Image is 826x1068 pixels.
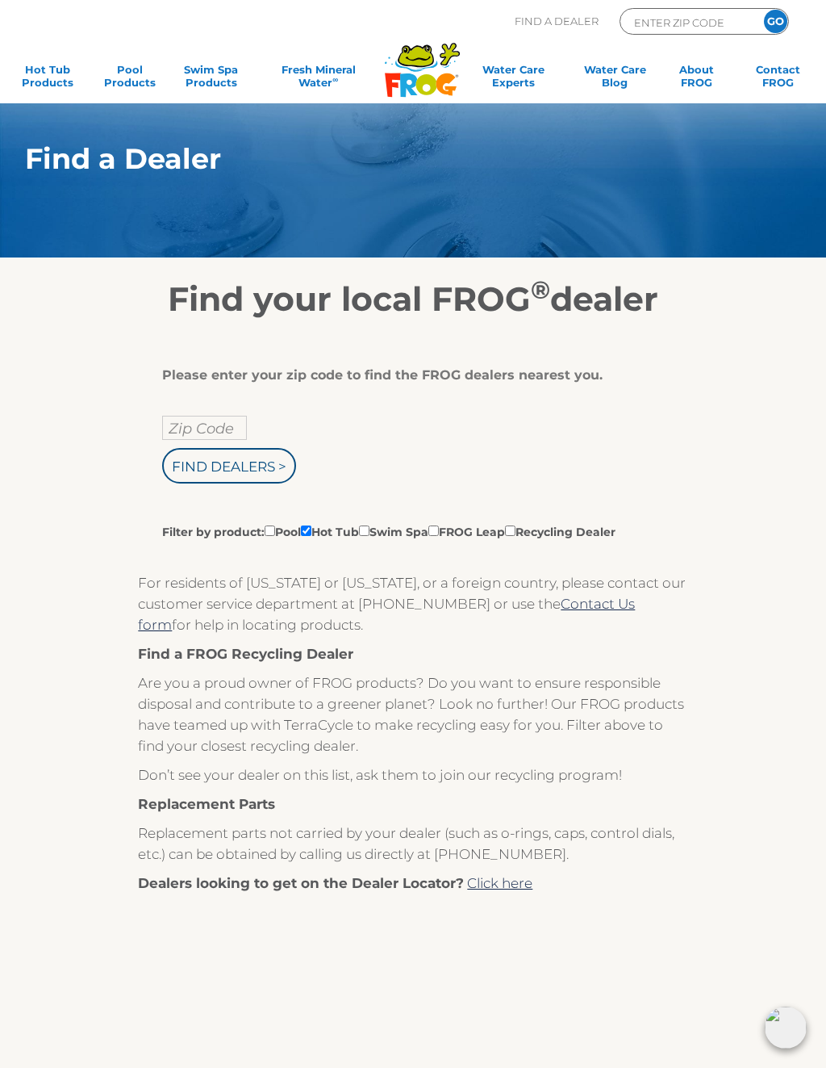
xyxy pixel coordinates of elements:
div: Please enter your zip code to find the FROG dealers nearest you. [162,367,651,383]
a: Water CareExperts [462,63,565,95]
label: Filter by product: Pool Hot Tub Swim Spa FROG Leap Recycling Dealer [162,522,615,540]
p: Don’t see your dealer on this list, ask them to join our recycling program! [138,764,687,785]
input: Filter by product:PoolHot TubSwim SpaFROG LeapRecycling Dealer [265,526,275,536]
p: Are you a proud owner of FROG products? Do you want to ensure responsible disposal and contribute... [138,672,687,756]
strong: Find a FROG Recycling Dealer [138,646,353,662]
p: For residents of [US_STATE] or [US_STATE], or a foreign country, please contact our customer serv... [138,572,687,635]
a: Water CareBlog [583,63,647,95]
a: AboutFROG [665,63,728,95]
input: Zip Code Form [632,13,741,31]
strong: Dealers looking to get on the Dealer Locator? [138,875,464,891]
input: Filter by product:PoolHot TubSwim SpaFROG LeapRecycling Dealer [359,526,369,536]
a: ContactFROG [746,63,810,95]
img: openIcon [765,1007,807,1049]
h1: Find a Dealer [25,143,743,175]
a: Fresh MineralWater∞ [261,63,376,95]
input: Filter by product:PoolHot TubSwim SpaFROG LeapRecycling Dealer [505,526,515,536]
p: Find A Dealer [515,8,599,35]
sup: ® [531,274,550,305]
a: Click here [467,875,532,891]
input: Filter by product:PoolHot TubSwim SpaFROG LeapRecycling Dealer [301,526,311,536]
h2: Find your local FROG dealer [1,279,825,319]
p: Replacement parts not carried by your dealer (such as o-rings, caps, control dials, etc.) can be ... [138,823,687,865]
a: PoolProducts [98,63,161,95]
a: Hot TubProducts [16,63,80,95]
input: Filter by product:PoolHot TubSwim SpaFROG LeapRecycling Dealer [428,526,439,536]
input: GO [764,10,787,33]
input: Find Dealers > [162,448,296,484]
a: Swim SpaProducts [179,63,243,95]
sup: ∞ [332,75,338,84]
strong: Replacement Parts [138,796,275,812]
